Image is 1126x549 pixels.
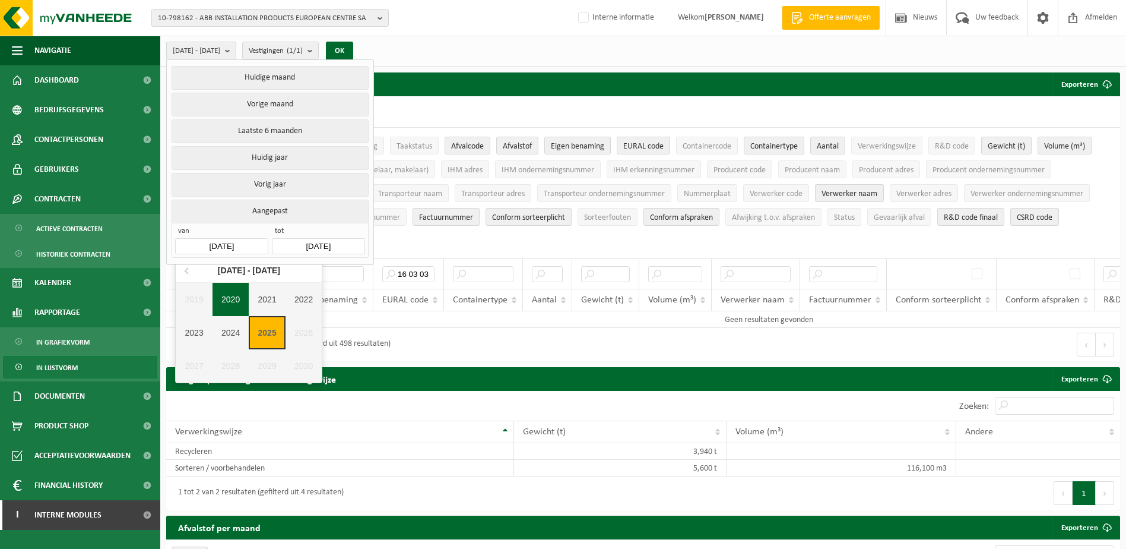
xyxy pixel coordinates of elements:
[537,184,671,202] button: Transporteur ondernemingsnummerTransporteur ondernemingsnummer : Activate to sort
[732,213,815,222] span: Afwijking t.o.v. afspraken
[809,295,871,305] span: Factuurnummer
[988,142,1025,151] span: Gewicht (t)
[172,146,368,170] button: Huidig jaar
[981,137,1032,154] button: Gewicht (t)Gewicht (t): Activate to sort
[607,160,701,178] button: IHM erkenningsnummerIHM erkenningsnummer: Activate to sort
[166,460,514,477] td: Sorteren / voorbehandelen
[584,213,631,222] span: Sorteerfouten
[34,36,71,65] span: Navigatie
[413,208,480,226] button: FactuurnummerFactuurnummer: Activate to sort
[372,184,449,202] button: Transporteur naamTransporteur naam: Activate to sort
[34,441,131,471] span: Acceptatievoorwaarden
[12,500,23,530] span: I
[743,184,809,202] button: Verwerker codeVerwerker code: Activate to sort
[36,331,90,354] span: In grafiekvorm
[173,42,220,60] span: [DATE] - [DATE]
[495,160,601,178] button: IHM ondernemingsnummerIHM ondernemingsnummer: Activate to sort
[576,9,654,27] label: Interne informatie
[932,166,1045,175] span: Producent ondernemingsnummer
[896,295,981,305] span: Conform sorteerplicht
[778,160,846,178] button: Producent naamProducent naam: Activate to sort
[34,411,88,441] span: Product Shop
[272,226,364,238] span: tot
[1052,516,1119,539] a: Exporteren
[1017,213,1052,222] span: CSRD code
[419,213,473,222] span: Factuurnummer
[34,471,103,500] span: Financial History
[1096,481,1114,505] button: Next
[249,283,286,316] div: 2021
[166,516,272,539] h2: Afvalstof per maand
[166,443,514,460] td: Recycleren
[851,137,922,154] button: VerwerkingswijzeVerwerkingswijze: Activate to sort
[1038,137,1092,154] button: Volume (m³)Volume (m³): Activate to sort
[36,217,103,240] span: Actieve contracten
[683,142,731,151] span: Containercode
[744,137,804,154] button: ContainertypeContainertype: Activate to sort
[34,65,79,95] span: Dashboard
[326,42,353,61] button: OK
[36,356,78,379] span: In lijstvorm
[455,184,531,202] button: Transporteur adresTransporteur adres: Activate to sort
[725,208,821,226] button: Afwijking t.o.v. afsprakenAfwijking t.o.v. afspraken: Activate to sort
[713,166,766,175] span: Producent code
[397,142,432,151] span: Taakstatus
[859,166,914,175] span: Producent adres
[970,190,1083,198] span: Verwerker ondernemingsnummer
[382,295,429,305] span: EURAL code
[750,142,798,151] span: Containertype
[750,190,803,198] span: Verwerker code
[287,47,303,55] count: (1/1)
[296,295,358,305] span: Eigen benaming
[523,427,566,437] span: Gewicht (t)
[172,173,368,197] button: Vorig jaar
[1044,142,1085,151] span: Volume (m³)
[821,190,877,198] span: Verwerker naam
[1006,295,1079,305] span: Conform afspraken
[705,13,764,22] strong: [PERSON_NAME]
[175,427,242,437] span: Verwerkingswijze
[166,42,236,59] button: [DATE] - [DATE]
[34,184,81,214] span: Contracten
[212,316,249,349] div: 2024
[1052,367,1119,391] a: Exporteren
[486,208,572,226] button: Conform sorteerplicht : Activate to sort
[213,261,285,280] div: [DATE] - [DATE]
[817,142,839,151] span: Aantal
[1077,333,1096,356] button: Previous
[551,142,604,151] span: Eigen benaming
[896,190,951,198] span: Verwerker adres
[677,184,737,202] button: NummerplaatNummerplaat: Activate to sort
[544,190,665,198] span: Transporteur ondernemingsnummer
[785,166,840,175] span: Producent naam
[959,402,989,411] label: Zoeken:
[286,283,322,316] div: 2022
[158,10,373,27] span: 10-798162 - ABB INSTALLATION PRODUCTS EUROPEAN CENTRE SA
[249,316,286,349] div: 2025
[36,243,110,266] span: Historiek contracten
[461,190,525,198] span: Transporteur adres
[242,42,319,59] button: Vestigingen(1/1)
[806,12,874,24] span: Offerte aanvragen
[3,217,157,239] a: Actieve contracten
[34,154,79,184] span: Gebruikers
[441,160,489,178] button: IHM adresIHM adres: Activate to sort
[721,295,785,305] span: Verwerker naam
[34,298,80,327] span: Rapportage
[514,443,727,460] td: 3,940 t
[176,316,212,349] div: 2023
[707,160,772,178] button: Producent codeProducent code: Activate to sort
[684,190,731,198] span: Nummerplaat
[390,137,439,154] button: TaakstatusTaakstatus: Activate to sort
[937,208,1004,226] button: R&D code finaalR&amp;D code finaal: Activate to sort
[890,184,958,202] button: Verwerker adresVerwerker adres: Activate to sort
[502,166,594,175] span: IHM ondernemingsnummer
[1073,481,1096,505] button: 1
[34,95,104,125] span: Bedrijfsgegevens
[648,295,696,305] span: Volume (m³)
[544,137,611,154] button: Eigen benamingEigen benaming: Activate to sort
[3,356,157,378] a: In lijstvorm
[172,200,368,223] button: Aangepast
[643,208,719,226] button: Conform afspraken : Activate to sort
[676,137,738,154] button: ContainercodeContainercode: Activate to sort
